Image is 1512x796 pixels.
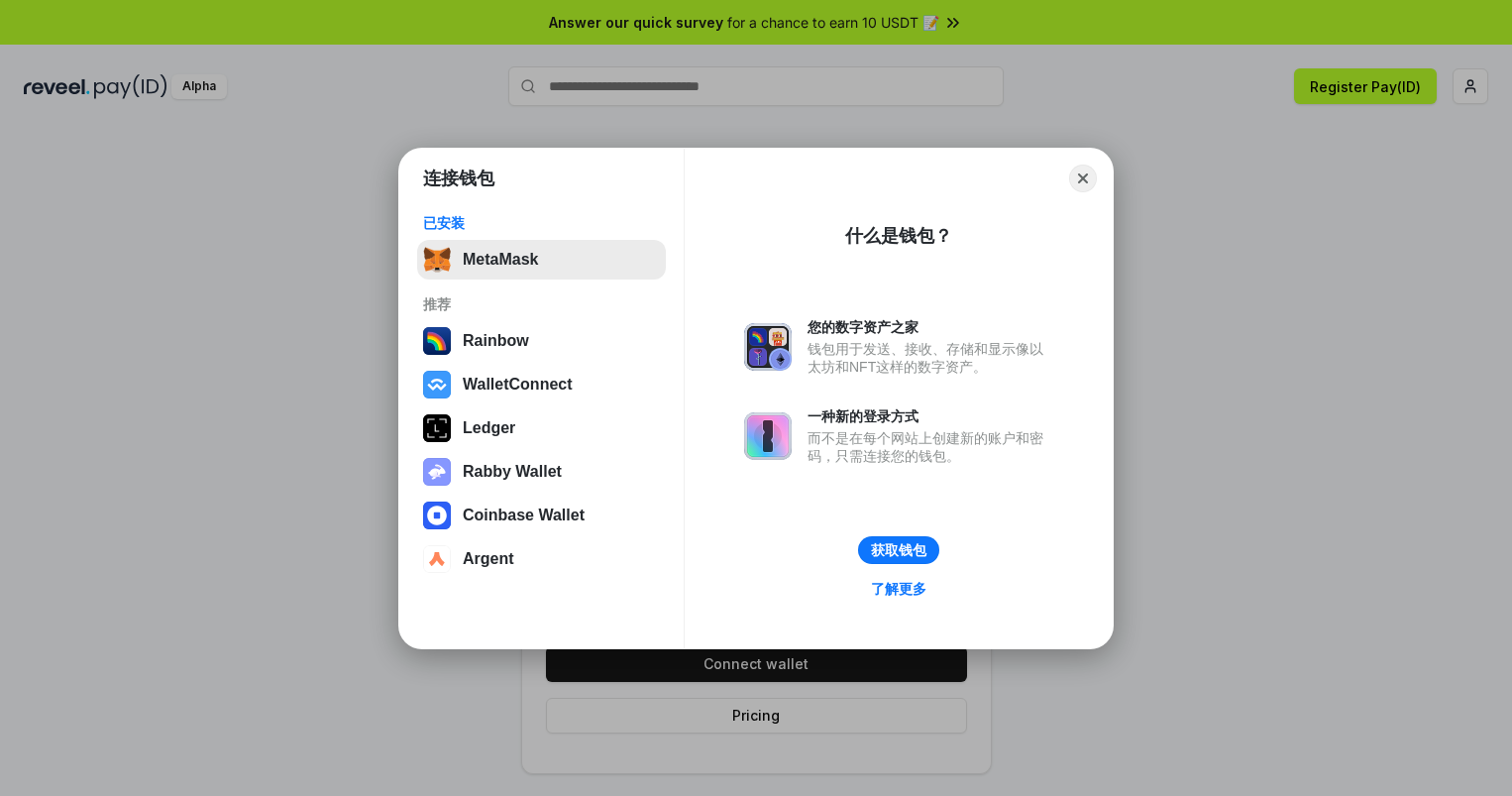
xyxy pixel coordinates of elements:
div: 钱包用于发送、接收、存储和显示像以太坊和NFT这样的数字资产。 [808,340,1053,376]
div: 而不是在每个网站上创建新的账户和密码，只需连接您的钱包。 [808,429,1053,465]
div: 您的数字资产之家 [808,318,1053,336]
div: WalletConnect [463,376,573,394]
button: 获取钱包 [858,536,939,564]
img: svg+xml,%3Csvg%20width%3D%22120%22%20height%3D%22120%22%20viewBox%3D%220%200%20120%20120%22%20fil... [423,327,451,355]
div: 什么是钱包？ [845,224,952,248]
button: Close [1069,165,1097,192]
button: Argent [417,539,666,579]
img: svg+xml,%3Csvg%20fill%3D%22none%22%20height%3D%2233%22%20viewBox%3D%220%200%2035%2033%22%20width%... [423,246,451,274]
button: Coinbase Wallet [417,496,666,535]
h1: 连接钱包 [423,167,494,190]
div: Coinbase Wallet [463,507,585,524]
div: Rabby Wallet [463,463,562,481]
div: 已安装 [423,214,660,232]
img: svg+xml,%3Csvg%20width%3D%2228%22%20height%3D%2228%22%20viewBox%3D%220%200%2028%2028%22%20fill%3D... [423,502,451,529]
div: 一种新的登录方式 [808,407,1053,425]
a: 了解更多 [859,576,938,602]
div: Argent [463,550,514,568]
img: svg+xml,%3Csvg%20width%3D%2228%22%20height%3D%2228%22%20viewBox%3D%220%200%2028%2028%22%20fill%3D... [423,371,451,398]
img: svg+xml,%3Csvg%20xmlns%3D%22http%3A%2F%2Fwww.w3.org%2F2000%2Fsvg%22%20width%3D%2228%22%20height%3... [423,414,451,442]
button: MetaMask [417,240,666,280]
img: svg+xml,%3Csvg%20xmlns%3D%22http%3A%2F%2Fwww.w3.org%2F2000%2Fsvg%22%20fill%3D%22none%22%20viewBox... [423,458,451,486]
div: 获取钱包 [871,541,926,559]
div: Rainbow [463,332,529,350]
button: WalletConnect [417,365,666,404]
div: Ledger [463,419,515,437]
img: svg+xml,%3Csvg%20width%3D%2228%22%20height%3D%2228%22%20viewBox%3D%220%200%2028%2028%22%20fill%3D... [423,545,451,573]
img: svg+xml,%3Csvg%20xmlns%3D%22http%3A%2F%2Fwww.w3.org%2F2000%2Fsvg%22%20fill%3D%22none%22%20viewBox... [744,412,792,460]
div: MetaMask [463,251,538,269]
div: 了解更多 [871,580,926,598]
img: svg+xml,%3Csvg%20xmlns%3D%22http%3A%2F%2Fwww.w3.org%2F2000%2Fsvg%22%20fill%3D%22none%22%20viewBox... [744,323,792,371]
button: Rabby Wallet [417,452,666,492]
button: Ledger [417,408,666,448]
div: 推荐 [423,295,660,313]
button: Rainbow [417,321,666,361]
